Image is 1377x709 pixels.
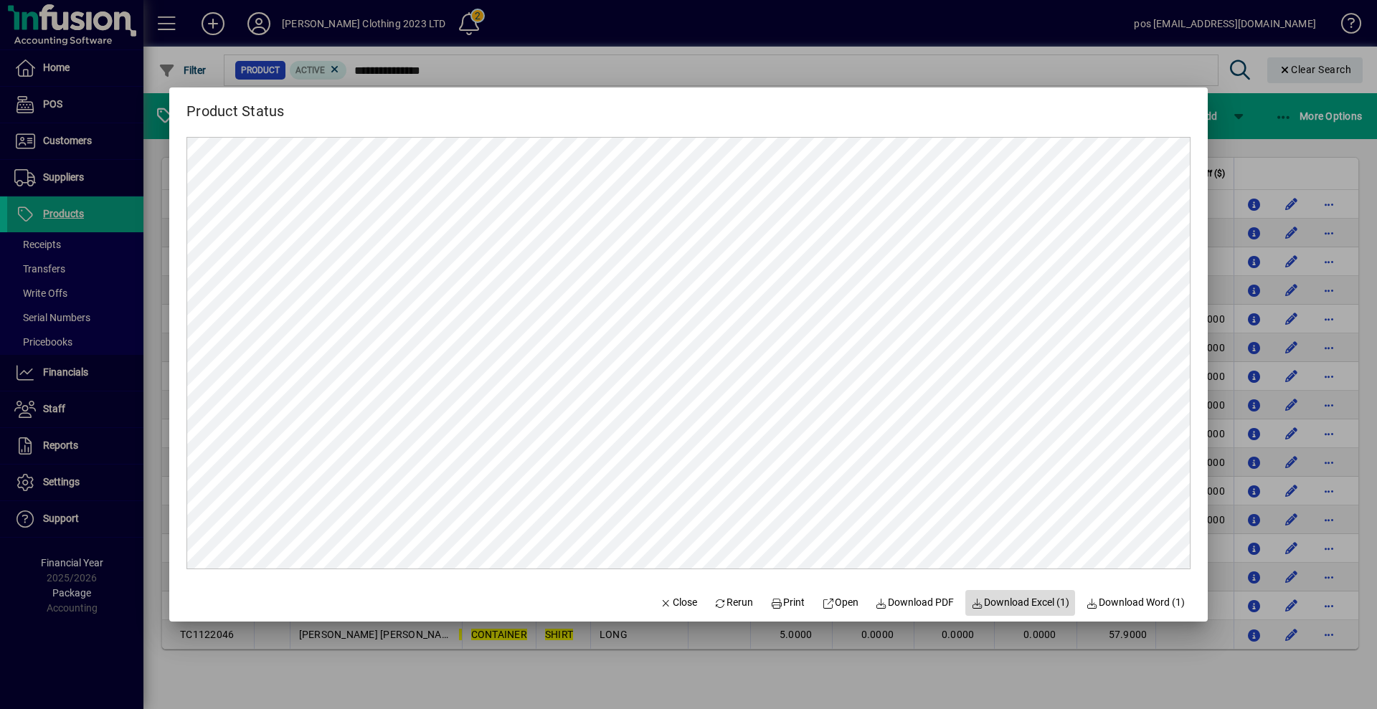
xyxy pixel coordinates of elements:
[876,595,955,610] span: Download PDF
[714,595,754,610] span: Rerun
[1087,595,1186,610] span: Download Word (1)
[1081,590,1191,616] button: Download Word (1)
[660,595,697,610] span: Close
[765,590,810,616] button: Print
[770,595,805,610] span: Print
[822,595,858,610] span: Open
[965,590,1075,616] button: Download Excel (1)
[971,595,1069,610] span: Download Excel (1)
[169,87,302,123] h2: Product Status
[870,590,960,616] a: Download PDF
[654,590,703,616] button: Close
[816,590,864,616] a: Open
